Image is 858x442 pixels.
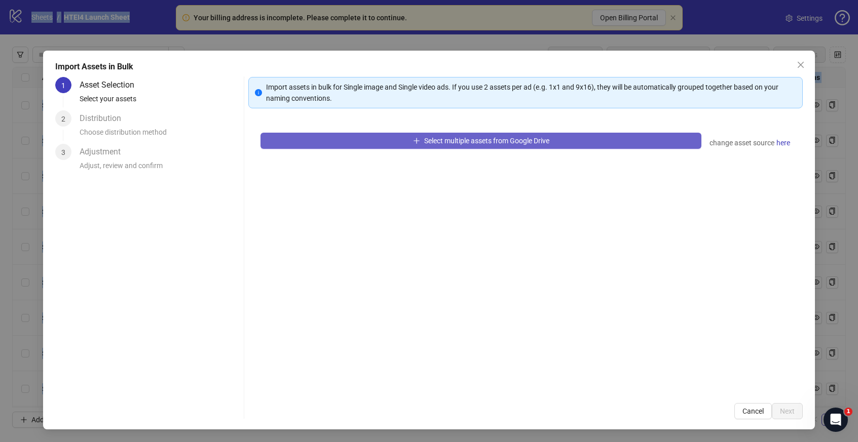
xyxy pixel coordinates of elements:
span: 2 [61,115,65,123]
span: Cancel [742,407,764,415]
div: Import Assets in Bulk [55,61,803,73]
a: here [776,137,791,149]
div: change asset source [710,137,791,149]
div: Adjust, review and confirm [80,160,240,177]
span: info-circle [255,89,262,96]
span: here [776,137,790,148]
div: Adjustment [80,144,129,160]
iframe: Intercom live chat [824,408,848,432]
span: 3 [61,148,65,156]
button: Select multiple assets from Google Drive [260,133,701,149]
button: Cancel [734,403,772,419]
span: Select multiple assets from Google Drive [424,137,549,145]
span: close [797,61,805,69]
span: plus [413,137,420,144]
div: Select your assets [80,93,240,110]
button: Close [793,57,809,73]
div: Distribution [80,110,129,127]
div: Asset Selection [80,77,142,93]
span: 1 [844,408,852,416]
button: Next [772,403,803,419]
div: Choose distribution method [80,127,240,144]
span: 1 [61,82,65,90]
div: Import assets in bulk for Single image and Single video ads. If you use 2 assets per ad (e.g. 1x1... [266,82,796,104]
